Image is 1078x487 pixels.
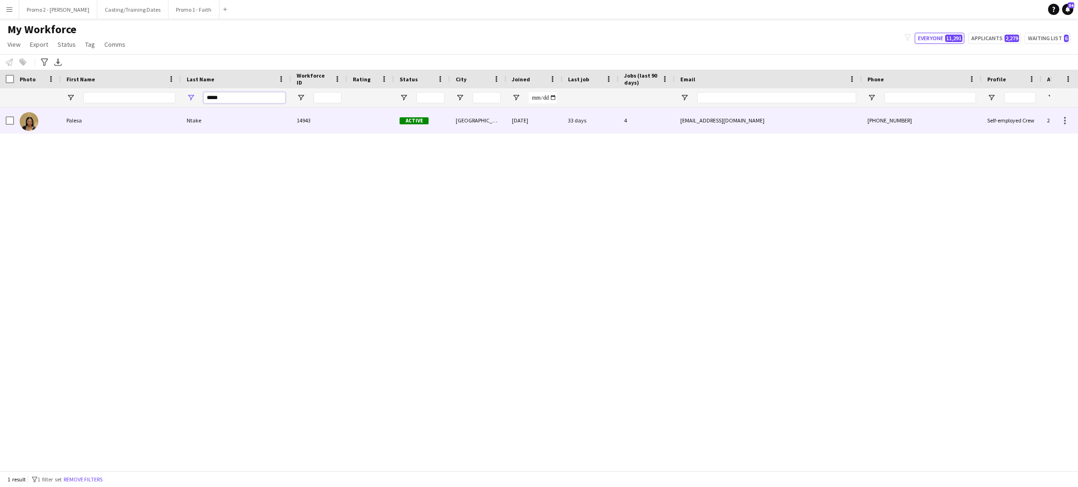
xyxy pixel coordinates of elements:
[506,107,562,133] div: [DATE]
[400,93,408,102] button: Open Filter Menu
[4,38,24,50] a: View
[7,40,21,49] span: View
[20,112,38,131] img: Palesa Ntake
[624,72,658,86] span: Jobs (last 90 days)
[168,0,219,19] button: Promo 1 - Faith
[297,72,330,86] span: Workforce ID
[862,107,982,133] div: [PHONE_NUMBER]
[83,92,175,103] input: First Name Filter Input
[39,57,50,68] app-action-btn: Advanced filters
[1068,2,1074,8] span: 54
[1025,33,1071,44] button: Waiting list6
[982,107,1042,133] div: Self-employed Crew
[1005,35,1019,42] span: 2,279
[680,93,689,102] button: Open Filter Menu
[473,92,501,103] input: City Filter Input
[529,92,557,103] input: Joined Filter Input
[81,38,99,50] a: Tag
[54,38,80,50] a: Status
[884,92,976,103] input: Phone Filter Input
[1062,4,1073,15] a: 54
[104,40,125,49] span: Comms
[20,76,36,83] span: Photo
[987,76,1006,83] span: Profile
[187,93,195,102] button: Open Filter Menu
[101,38,129,50] a: Comms
[450,107,506,133] div: [GEOGRAPHIC_DATA]
[61,107,181,133] div: Palesa
[7,22,76,36] span: My Workforce
[19,0,97,19] button: Promo 2 - [PERSON_NAME]
[680,76,695,83] span: Email
[400,117,429,124] span: Active
[1047,76,1057,83] span: Age
[867,93,876,102] button: Open Filter Menu
[945,35,962,42] span: 11,291
[1064,35,1069,42] span: 6
[66,93,75,102] button: Open Filter Menu
[85,40,95,49] span: Tag
[313,92,342,103] input: Workforce ID Filter Input
[512,93,520,102] button: Open Filter Menu
[97,0,168,19] button: Casting/Training Dates
[181,107,291,133] div: Ntake
[58,40,76,49] span: Status
[968,33,1021,44] button: Applicants2,279
[867,76,884,83] span: Phone
[30,40,48,49] span: Export
[297,93,305,102] button: Open Filter Menu
[1047,93,1056,102] button: Open Filter Menu
[26,38,52,50] a: Export
[562,107,619,133] div: 33 days
[987,93,996,102] button: Open Filter Menu
[675,107,862,133] div: [EMAIL_ADDRESS][DOMAIN_NAME]
[568,76,589,83] span: Last job
[416,92,444,103] input: Status Filter Input
[353,76,371,83] span: Rating
[512,76,530,83] span: Joined
[456,76,466,83] span: City
[619,107,675,133] div: 4
[52,57,64,68] app-action-btn: Export XLSX
[62,474,104,485] button: Remove filters
[37,476,62,483] span: 1 filter set
[66,76,95,83] span: First Name
[915,33,964,44] button: Everyone11,291
[1004,92,1036,103] input: Profile Filter Input
[187,76,214,83] span: Last Name
[400,76,418,83] span: Status
[204,92,285,103] input: Last Name Filter Input
[291,107,347,133] div: 14943
[456,93,464,102] button: Open Filter Menu
[697,92,856,103] input: Email Filter Input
